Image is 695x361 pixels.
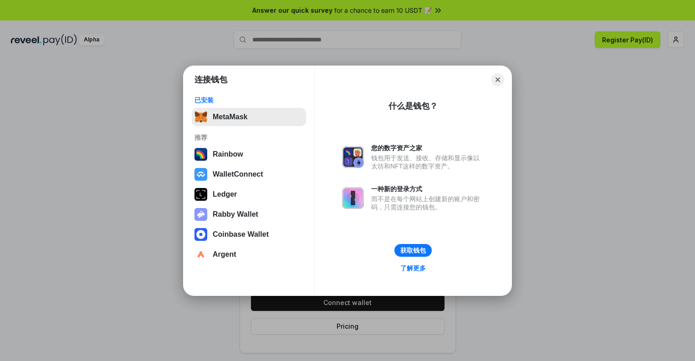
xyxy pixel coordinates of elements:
div: 了解更多 [400,264,426,272]
button: MetaMask [192,108,306,126]
div: Ledger [213,190,237,198]
img: svg+xml,%3Csvg%20width%3D%2228%22%20height%3D%2228%22%20viewBox%3D%220%200%2028%2028%22%20fill%3D... [194,228,207,241]
img: svg+xml,%3Csvg%20xmlns%3D%22http%3A%2F%2Fwww.w3.org%2F2000%2Fsvg%22%20fill%3D%22none%22%20viewBox... [194,208,207,221]
div: 钱包用于发送、接收、存储和显示像以太坊和NFT这样的数字资产。 [371,154,484,170]
div: 一种新的登录方式 [371,185,484,193]
img: svg+xml,%3Csvg%20xmlns%3D%22http%3A%2F%2Fwww.w3.org%2F2000%2Fsvg%22%20fill%3D%22none%22%20viewBox... [342,187,364,209]
img: svg+xml,%3Csvg%20fill%3D%22none%22%20height%3D%2233%22%20viewBox%3D%220%200%2035%2033%22%20width%... [194,111,207,123]
a: 了解更多 [395,262,431,274]
button: Coinbase Wallet [192,225,306,244]
div: 推荐 [194,133,303,142]
div: Rainbow [213,150,243,158]
div: 您的数字资产之家 [371,144,484,152]
button: 获取钱包 [394,244,432,257]
div: 获取钱包 [400,246,426,254]
img: svg+xml,%3Csvg%20width%3D%2228%22%20height%3D%2228%22%20viewBox%3D%220%200%2028%2028%22%20fill%3D... [194,168,207,181]
div: MetaMask [213,113,247,121]
img: svg+xml,%3Csvg%20xmlns%3D%22http%3A%2F%2Fwww.w3.org%2F2000%2Fsvg%22%20width%3D%2228%22%20height%3... [194,188,207,201]
button: Close [491,73,504,86]
div: Coinbase Wallet [213,230,269,239]
div: 什么是钱包？ [388,101,438,112]
div: WalletConnect [213,170,263,178]
button: Ledger [192,185,306,203]
div: 而不是在每个网站上创建新的账户和密码，只需连接您的钱包。 [371,195,484,211]
img: svg+xml,%3Csvg%20width%3D%2228%22%20height%3D%2228%22%20viewBox%3D%220%200%2028%2028%22%20fill%3D... [194,248,207,261]
div: Rabby Wallet [213,210,258,219]
img: svg+xml,%3Csvg%20xmlns%3D%22http%3A%2F%2Fwww.w3.org%2F2000%2Fsvg%22%20fill%3D%22none%22%20viewBox... [342,146,364,168]
img: svg+xml,%3Csvg%20width%3D%22120%22%20height%3D%22120%22%20viewBox%3D%220%200%20120%20120%22%20fil... [194,148,207,161]
button: Rainbow [192,145,306,163]
div: Argent [213,250,236,259]
button: Argent [192,245,306,264]
button: WalletConnect [192,165,306,183]
button: Rabby Wallet [192,205,306,224]
h1: 连接钱包 [194,74,227,85]
div: 已安装 [194,96,303,104]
